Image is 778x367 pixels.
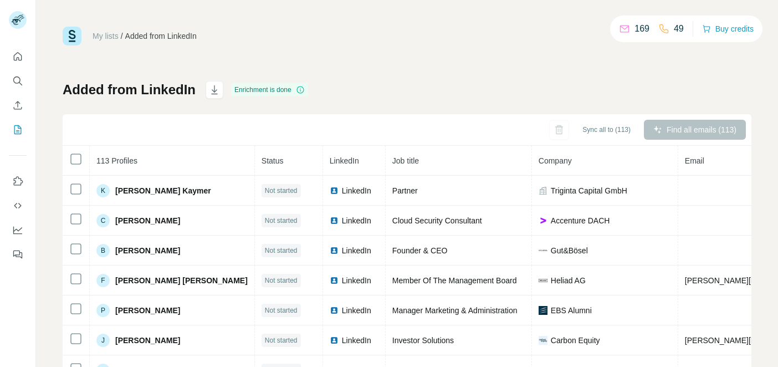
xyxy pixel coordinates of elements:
span: Not started [265,186,298,196]
span: LinkedIn [342,335,371,346]
span: Triginta Capital GmbH [551,185,627,196]
img: company-logo [539,216,547,225]
button: Dashboard [9,220,27,240]
span: Partner [392,186,418,195]
span: Job title [392,156,419,165]
img: company-logo [539,336,547,345]
button: Enrich CSV [9,95,27,115]
img: LinkedIn logo [330,216,339,225]
span: LinkedIn [342,275,371,286]
span: EBS Alumni [551,305,592,316]
div: P [96,304,110,317]
div: C [96,214,110,227]
span: LinkedIn [342,185,371,196]
div: K [96,184,110,197]
button: Feedback [9,244,27,264]
div: J [96,334,110,347]
span: Status [262,156,284,165]
span: Not started [265,276,298,286]
div: Enrichment is done [231,83,308,96]
span: Sync all to (113) [582,125,631,135]
span: Accenture DACH [551,215,610,226]
div: Added from LinkedIn [125,30,197,42]
span: Investor Solutions [392,336,454,345]
span: Email [685,156,704,165]
span: LinkedIn [342,215,371,226]
li: / [121,30,123,42]
span: Not started [265,335,298,345]
button: Use Surfe on LinkedIn [9,171,27,191]
img: LinkedIn logo [330,276,339,285]
span: Manager Marketing & Administration [392,306,518,315]
img: company-logo [539,276,547,285]
span: LinkedIn [330,156,359,165]
span: Company [539,156,572,165]
span: Heliad AG [551,275,586,286]
span: LinkedIn [342,245,371,256]
span: Founder & CEO [392,246,448,255]
button: My lists [9,120,27,140]
span: Not started [265,246,298,256]
span: Not started [265,216,298,226]
span: LinkedIn [342,305,371,316]
span: Carbon Equity [551,335,600,346]
img: LinkedIn logo [330,306,339,315]
img: Surfe Logo [63,27,81,45]
img: LinkedIn logo [330,336,339,345]
img: LinkedIn logo [330,246,339,255]
span: [PERSON_NAME] [115,215,180,226]
div: B [96,244,110,257]
span: [PERSON_NAME] [PERSON_NAME] [115,275,248,286]
span: [PERSON_NAME] [115,245,180,256]
span: [PERSON_NAME] [115,335,180,346]
span: Not started [265,305,298,315]
button: Sync all to (113) [575,121,638,138]
span: [PERSON_NAME] Kaymer [115,185,211,196]
span: [PERSON_NAME] [115,305,180,316]
img: company-logo [539,246,547,255]
div: F [96,274,110,287]
p: 49 [674,22,684,35]
h1: Added from LinkedIn [63,81,196,99]
span: Gut&Bösel [551,245,588,256]
button: Quick start [9,47,27,67]
button: Search [9,71,27,91]
img: company-logo [539,306,547,315]
a: My lists [93,32,119,40]
button: Buy credits [702,21,754,37]
span: 113 Profiles [96,156,137,165]
button: Use Surfe API [9,196,27,216]
span: Member Of The Management Board [392,276,517,285]
img: LinkedIn logo [330,186,339,195]
p: 169 [634,22,649,35]
span: Cloud Security Consultant [392,216,482,225]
